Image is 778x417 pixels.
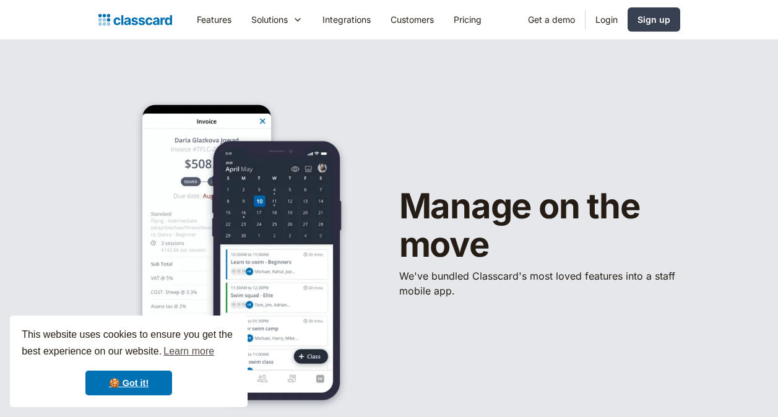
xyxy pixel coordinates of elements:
div: Solutions [241,6,313,33]
a: dismiss cookie message [85,371,172,395]
div: Sign up [638,13,670,26]
div: cookieconsent [10,316,248,407]
a: Features [187,6,241,33]
a: Customers [381,6,444,33]
a: Pricing [444,6,491,33]
a: Integrations [313,6,381,33]
a: Sign up [628,7,680,32]
a: learn more about cookies [162,342,216,361]
h1: Manage on the move [399,187,680,264]
a: home [98,11,172,28]
div: Solutions [251,13,288,26]
a: Get a demo [518,6,585,33]
a: Login [586,6,628,33]
p: We've bundled ​Classcard's most loved features into a staff mobile app. [399,269,680,298]
span: This website uses cookies to ensure you get the best experience on our website. [22,327,236,361]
